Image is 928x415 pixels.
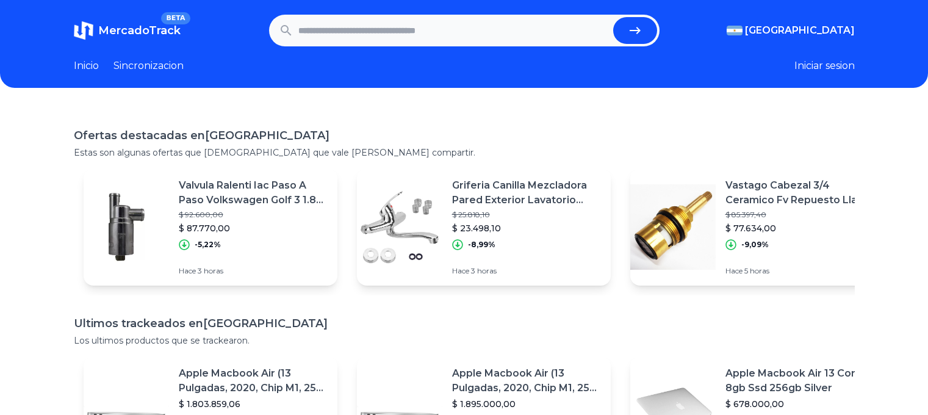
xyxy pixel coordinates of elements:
button: [GEOGRAPHIC_DATA] [727,23,855,38]
p: Griferia Canilla Mezcladora Pared Exterior Lavatorio Cocina. [452,178,601,208]
p: Los ultimos productos que se trackearon. [74,334,855,347]
p: -8,99% [468,240,495,250]
h1: Ultimos trackeados en [GEOGRAPHIC_DATA] [74,315,855,332]
span: BETA [161,12,190,24]
p: Hace 5 horas [725,266,874,276]
p: Valvula Ralenti Iac Paso A Paso Volkswagen Golf 3 1.8 Mex [179,178,328,208]
p: Apple Macbook Air (13 Pulgadas, 2020, Chip M1, 256 Gb De Ssd, 8 Gb De Ram) - Plata [452,366,601,395]
p: Apple Macbook Air (13 Pulgadas, 2020, Chip M1, 256 Gb De Ssd, 8 Gb De Ram) - Plata [179,366,328,395]
p: Hace 3 horas [179,266,328,276]
p: Apple Macbook Air 13 Core I5 8gb Ssd 256gb Silver [725,366,874,395]
p: -5,22% [195,240,221,250]
a: Sincronizacion [113,59,184,73]
a: Featured imageGriferia Canilla Mezcladora Pared Exterior Lavatorio Cocina.$ 25.818,10$ 23.498,10-... [357,168,611,286]
p: $ 1.895.000,00 [452,398,601,410]
button: Iniciar sesion [794,59,855,73]
p: $ 1.803.859,06 [179,398,328,410]
img: MercadoTrack [74,21,93,40]
p: $ 23.498,10 [452,222,601,234]
p: Estas son algunas ofertas que [DEMOGRAPHIC_DATA] que vale [PERSON_NAME] compartir. [74,146,855,159]
p: -9,09% [741,240,769,250]
a: Featured imageVastago Cabezal 3/4 Ceramico Fv Repuesto Llave De Paso$ 85.397,40$ 77.634,00-9,09%H... [630,168,884,286]
p: $ 678.000,00 [725,398,874,410]
img: Featured image [357,184,442,270]
p: $ 85.397,40 [725,210,874,220]
img: Featured image [630,184,716,270]
a: MercadoTrackBETA [74,21,181,40]
p: Vastago Cabezal 3/4 Ceramico Fv Repuesto Llave De Paso [725,178,874,208]
p: $ 87.770,00 [179,222,328,234]
a: Featured imageValvula Ralenti Iac Paso A Paso Volkswagen Golf 3 1.8 Mex$ 92.600,00$ 87.770,00-5,2... [84,168,337,286]
span: [GEOGRAPHIC_DATA] [745,23,855,38]
img: Featured image [84,184,169,270]
span: MercadoTrack [98,24,181,37]
h1: Ofertas destacadas en [GEOGRAPHIC_DATA] [74,127,855,144]
p: $ 77.634,00 [725,222,874,234]
a: Inicio [74,59,99,73]
p: $ 92.600,00 [179,210,328,220]
p: Hace 3 horas [452,266,601,276]
img: Argentina [727,26,743,35]
p: $ 25.818,10 [452,210,601,220]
